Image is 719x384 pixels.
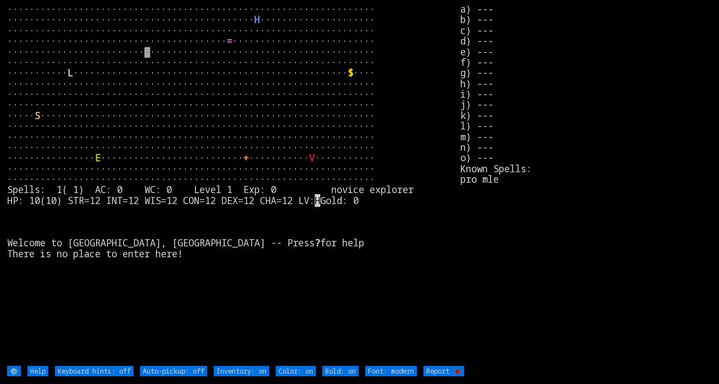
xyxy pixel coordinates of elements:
font: + [243,151,249,164]
font: H [254,13,260,26]
input: Help [27,366,48,376]
font: V [309,151,315,164]
font: E [95,151,101,164]
input: Keyboard hints: off [55,366,133,376]
font: $ [348,66,353,79]
input: ⚙️ [7,366,21,376]
input: Inventory: on [214,366,269,376]
font: S [35,109,40,122]
input: Report 🐞 [423,366,464,376]
font: = [227,35,232,47]
input: Auto-pickup: off [140,366,207,376]
larn: ··································································· ·····························... [7,4,460,365]
input: Color: on [276,366,316,376]
input: Bold: on [322,366,359,376]
b: ? [315,236,320,249]
input: Font: modern [365,366,417,376]
mark: H [315,194,320,207]
stats: a) --- b) --- c) --- d) --- e) --- f) --- g) --- h) --- i) --- j) --- k) --- l) --- m) --- n) ---... [460,4,712,365]
font: L [68,66,73,79]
